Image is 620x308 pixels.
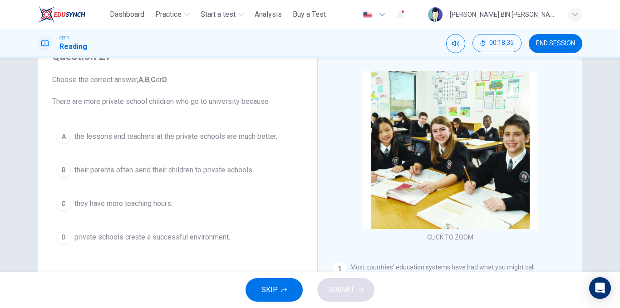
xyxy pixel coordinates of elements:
b: A [138,75,143,84]
img: ELTC logo [38,5,85,24]
div: 1 [332,262,347,276]
button: Buy a Test [289,6,330,23]
b: B [145,75,149,84]
span: Buy a Test [293,9,326,20]
div: Open Intercom Messenger [589,277,611,299]
b: C [151,75,156,84]
button: Analysis [251,6,285,23]
span: Analysis [255,9,282,20]
button: END SESSION [529,34,582,53]
b: D [162,75,167,84]
span: SKIP [261,284,278,296]
span: their parents often send their children to private schools. [74,165,254,176]
span: the lessons and teachers at the private schools are much better. [74,131,277,142]
img: en [362,11,373,18]
span: Practice [155,9,182,20]
div: A [56,129,71,144]
button: Dprivate schools create a successful environment. [52,226,303,249]
button: Dashboard [106,6,148,23]
button: Btheir parents often send their children to private schools. [52,159,303,181]
span: END SESSION [536,40,575,47]
span: Start a test [201,9,236,20]
img: Profile picture [428,7,443,22]
button: Start a test [197,6,247,23]
span: CEFR [59,35,69,41]
div: [PERSON_NAME] BIN [PERSON_NAME] [450,9,557,20]
div: C [56,196,71,211]
button: SKIP [246,278,303,302]
div: Mute [446,34,465,53]
span: 00:18:35 [489,39,514,47]
button: 00:18:35 [472,34,522,52]
span: they have more teaching hours. [74,198,172,209]
span: Dashboard [110,9,144,20]
span: private schools create a successful environment. [74,232,230,243]
span: Choose the correct answer, , , or . There are more private school children who go to university b... [52,74,303,107]
div: Hide [472,34,522,53]
h1: Reading [59,41,87,52]
div: D [56,230,71,244]
a: ELTC logo [38,5,106,24]
button: Cthey have more teaching hours. [52,192,303,215]
button: Practice [152,6,193,23]
div: B [56,163,71,177]
button: Athe lessons and teachers at the private schools are much better. [52,125,303,148]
